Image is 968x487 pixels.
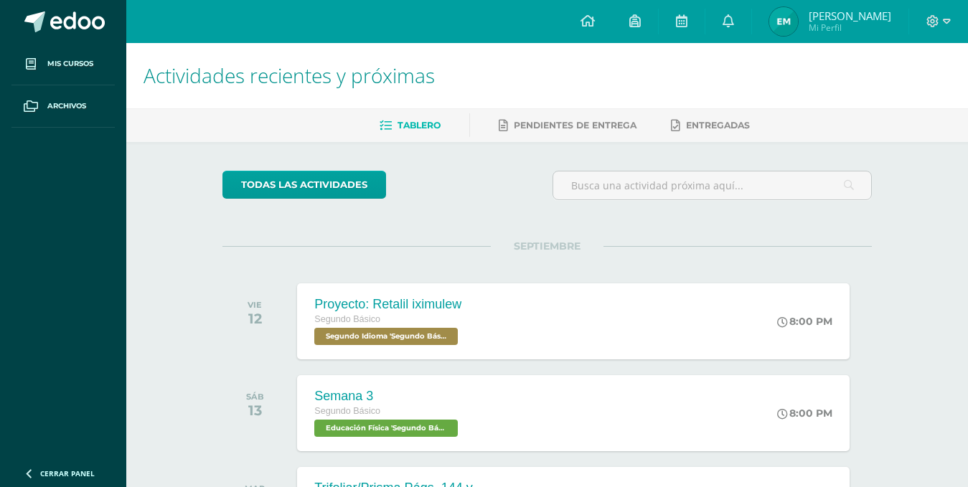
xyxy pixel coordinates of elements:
input: Busca una actividad próxima aquí... [553,171,871,199]
div: SÁB [246,392,264,402]
a: Tablero [380,114,441,137]
span: SEPTIEMBRE [491,240,603,252]
span: Educación Física 'Segundo Básico B' [314,420,458,437]
div: 8:00 PM [777,407,832,420]
img: 4f8da5852d47af88c5a7262c589691a0.png [769,7,798,36]
div: VIE [248,300,262,310]
span: Segundo Idioma 'Segundo Básico B' [314,328,458,345]
div: 8:00 PM [777,315,832,328]
span: [PERSON_NAME] [809,9,891,23]
span: Mi Perfil [809,22,891,34]
div: 12 [248,310,262,327]
span: Mis cursos [47,58,93,70]
span: Pendientes de entrega [514,120,636,131]
a: Pendientes de entrega [499,114,636,137]
span: Actividades recientes y próximas [144,62,435,89]
div: Semana 3 [314,389,461,404]
span: Archivos [47,100,86,112]
a: todas las Actividades [222,171,386,199]
a: Mis cursos [11,43,115,85]
span: Tablero [398,120,441,131]
div: Proyecto: Retalil iximulew [314,297,461,312]
div: 13 [246,402,264,419]
span: Segundo Básico [314,406,380,416]
span: Cerrar panel [40,468,95,478]
span: Segundo Básico [314,314,380,324]
a: Entregadas [671,114,750,137]
a: Archivos [11,85,115,128]
span: Entregadas [686,120,750,131]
